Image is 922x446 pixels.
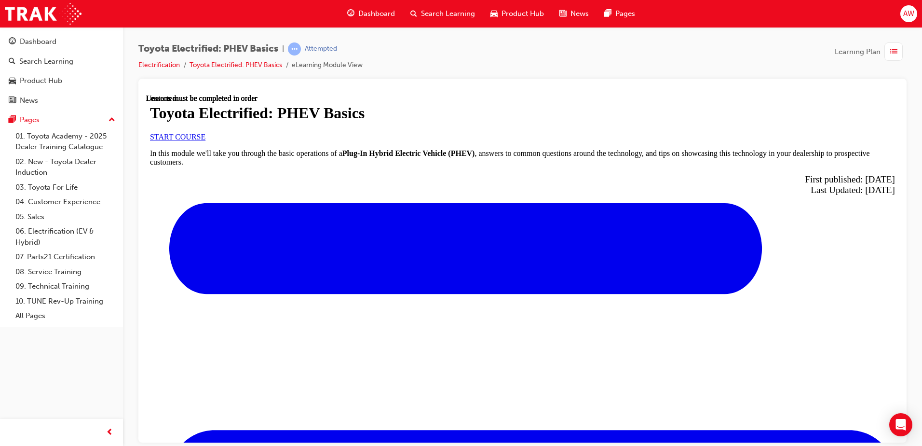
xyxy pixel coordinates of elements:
a: 10. TUNE Rev-Up Training [12,294,119,309]
div: Dashboard [20,36,56,47]
span: prev-icon [106,427,113,439]
a: Dashboard [4,33,119,51]
a: All Pages [12,308,119,323]
a: search-iconSearch Learning [403,4,483,24]
span: car-icon [9,77,16,85]
a: 05. Sales [12,209,119,224]
div: Open Intercom Messenger [889,413,912,436]
a: guage-iconDashboard [339,4,403,24]
span: | [282,43,284,55]
a: news-iconNews [552,4,597,24]
a: 03. Toyota For Life [12,180,119,195]
a: Electrification [138,61,180,69]
span: guage-icon [347,8,354,20]
span: news-icon [559,8,567,20]
button: AW [900,5,917,22]
span: Dashboard [358,8,395,19]
span: up-icon [108,114,115,126]
h1: Toyota Electrified: PHEV Basics [4,10,749,28]
span: learningRecordVerb_ATTEMPT-icon [288,42,301,56]
span: AW [903,8,914,19]
img: Trak [5,3,81,25]
span: car-icon [490,8,498,20]
span: list-icon [890,46,897,58]
a: News [4,92,119,110]
span: search-icon [410,8,417,20]
span: Pages [615,8,635,19]
strong: Plug-In Hybrid Electric Vehicle (PHEV) [196,55,329,63]
span: Learning Plan [835,46,881,57]
a: START COURSE [4,39,59,47]
a: Product Hub [4,72,119,90]
a: 02. New - Toyota Dealer Induction [12,154,119,180]
span: Toyota Electrified: PHEV Basics [138,43,278,55]
span: News [570,8,589,19]
a: pages-iconPages [597,4,643,24]
span: search-icon [9,57,15,66]
div: Pages [20,114,40,125]
span: Search Learning [421,8,475,19]
a: 09. Technical Training [12,279,119,294]
span: pages-icon [9,116,16,125]
a: 04. Customer Experience [12,195,119,209]
div: News [20,95,38,106]
button: DashboardSearch LearningProduct HubNews [4,31,119,111]
a: 08. Service Training [12,265,119,279]
span: pages-icon [604,8,611,20]
span: guage-icon [9,38,16,46]
span: First published: [DATE] Last Updated: [DATE] [659,80,749,101]
button: Pages [4,111,119,129]
span: news-icon [9,97,16,105]
a: 01. Toyota Academy - 2025 Dealer Training Catalogue [12,129,119,154]
div: Attempted [305,44,337,54]
a: car-iconProduct Hub [483,4,552,24]
a: 06. Electrification (EV & Hybrid) [12,224,119,250]
span: Product Hub [502,8,544,19]
a: 07. Parts21 Certification [12,250,119,265]
li: eLearning Module View [292,60,363,71]
div: Search Learning [19,56,73,67]
p: In this module we'll take you through the basic operations of a , answers to common questions aro... [4,55,749,72]
a: Search Learning [4,53,119,70]
button: Learning Plan [835,42,907,61]
a: Toyota Electrified: PHEV Basics [190,61,282,69]
div: Product Hub [20,75,62,86]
